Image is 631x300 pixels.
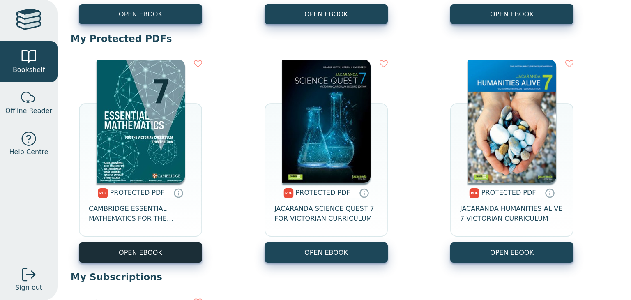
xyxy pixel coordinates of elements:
[265,4,388,24] button: OPEN EBOOK
[265,242,388,263] a: OPEN EBOOK
[98,188,108,198] img: pdf.svg
[5,106,52,116] span: Offline Reader
[296,189,350,196] span: PROTECTED PDF
[71,32,618,45] p: My Protected PDFs
[282,60,371,183] img: 80e2409e-1a35-4241-aab0-f2179ba3c3a7.jpg
[97,60,185,183] img: 38f61441-8c7b-47c1-b281-f2cfadf3619f.jpg
[173,188,183,198] a: Protected PDFs cannot be printed, copied or shared. They can be accessed online through Education...
[469,188,479,198] img: pdf.svg
[468,60,556,183] img: a6c0d517-7539-43c4-8a9b-6497e7c2d4fe.png
[13,65,45,75] span: Bookshelf
[15,283,42,293] span: Sign out
[359,188,369,198] a: Protected PDFs cannot be printed, copied or shared. They can be accessed online through Education...
[9,147,48,157] span: Help Centre
[274,204,378,224] span: JACARANDA SCIENCE QUEST 7 FOR VICTORIAN CURRICULUM
[460,204,564,224] span: JACARANDA HUMANITIES ALIVE 7 VICTORIAN CURRICULUM
[89,204,192,224] span: CAMBRIDGE ESSENTIAL MATHEMATICS FOR THE VICTORIAN CURRICULUM YEAR 7 3E
[450,242,573,263] a: OPEN EBOOK
[481,189,536,196] span: PROTECTED PDF
[545,188,555,198] a: Protected PDFs cannot be printed, copied or shared. They can be accessed online through Education...
[110,189,165,196] span: PROTECTED PDF
[79,4,202,24] button: OPEN EBOOK
[450,4,573,24] button: OPEN EBOOK
[79,242,202,263] a: OPEN EBOOK
[283,188,294,198] img: pdf.svg
[71,271,618,283] p: My Subscriptions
